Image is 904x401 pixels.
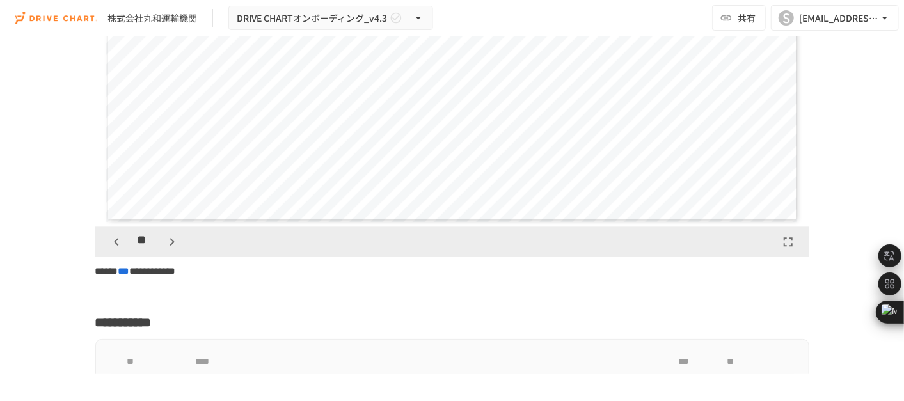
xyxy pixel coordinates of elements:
div: S [779,10,794,26]
div: [EMAIL_ADDRESS][DOMAIN_NAME] [799,10,878,26]
button: 共有 [712,5,766,31]
div: 株式会社丸和運輸機関 [107,12,197,25]
img: i9VDDS9JuLRLX3JIUyK59LcYp6Y9cayLPHs4hOxMB9W [15,8,97,28]
button: S[EMAIL_ADDRESS][DOMAIN_NAME] [771,5,899,31]
span: DRIVE CHARTオンボーディング_v4.3 [237,10,387,26]
button: DRIVE CHARTオンボーディング_v4.3 [228,6,433,31]
span: 共有 [738,11,756,25]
